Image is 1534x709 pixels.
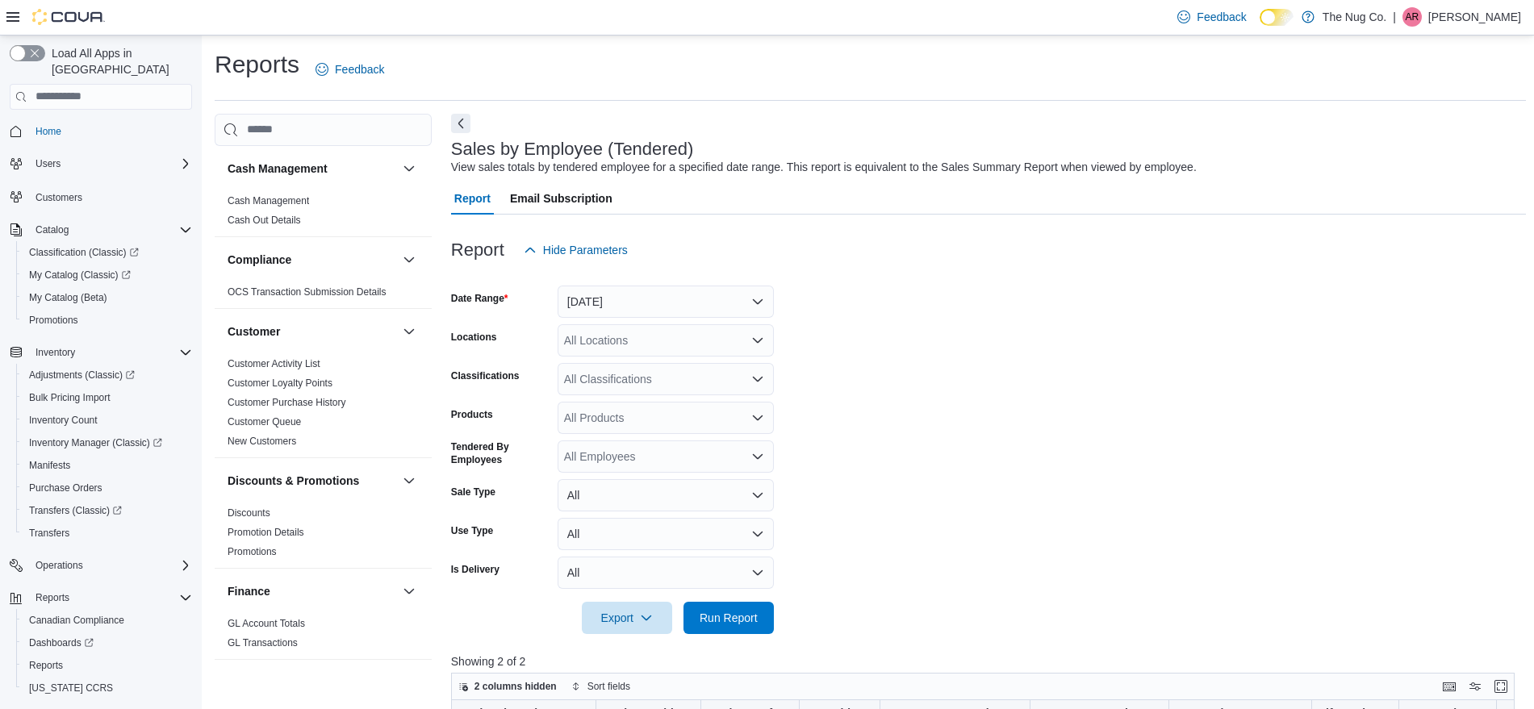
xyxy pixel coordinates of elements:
[683,602,774,634] button: Run Report
[23,611,192,630] span: Canadian Compliance
[23,656,69,675] a: Reports
[228,358,320,369] a: Customer Activity List
[29,343,192,362] span: Inventory
[29,459,70,472] span: Manifests
[16,654,199,677] button: Reports
[23,388,192,407] span: Bulk Pricing Import
[23,411,192,430] span: Inventory Count
[228,583,270,599] h3: Finance
[23,365,192,385] span: Adjustments (Classic)
[1406,7,1419,27] span: AR
[558,557,774,589] button: All
[16,264,199,286] a: My Catalog (Classic)
[215,354,432,457] div: Customer
[16,499,199,522] a: Transfers (Classic)
[399,471,419,490] button: Discounts & Promotions
[451,524,493,537] label: Use Type
[399,159,419,178] button: Cash Management
[591,602,663,634] span: Export
[29,154,67,173] button: Users
[23,501,192,520] span: Transfers (Classic)
[399,673,419,692] button: Inventory
[1491,677,1511,696] button: Enter fullscreen
[16,454,199,477] button: Manifests
[45,45,192,77] span: Load All Apps in [GEOGRAPHIC_DATA]
[29,682,113,694] span: [US_STATE] CCRS
[228,252,396,268] button: Compliance
[23,678,119,698] a: [US_STATE] CCRS
[23,365,141,385] a: Adjustments (Classic)
[36,125,61,138] span: Home
[558,518,774,550] button: All
[23,523,192,543] span: Transfers
[23,678,192,698] span: Washington CCRS
[451,292,508,305] label: Date Range
[29,636,94,649] span: Dashboards
[228,397,346,408] a: Customer Purchase History
[1393,7,1396,27] p: |
[16,386,199,409] button: Bulk Pricing Import
[228,357,320,370] span: Customer Activity List
[543,242,628,258] span: Hide Parameters
[32,9,105,25] img: Cova
[23,265,192,285] span: My Catalog (Classic)
[228,526,304,539] span: Promotion Details
[228,416,301,427] a: Customer Queue
[228,436,296,447] a: New Customers
[582,602,672,634] button: Export
[29,556,90,575] button: Operations
[228,507,270,519] span: Discounts
[399,250,419,269] button: Compliance
[29,246,139,259] span: Classification (Classic)
[29,414,98,427] span: Inventory Count
[23,311,192,330] span: Promotions
[215,503,432,568] div: Discounts & Promotions
[23,243,145,262] a: Classification (Classic)
[1260,9,1294,26] input: Dark Mode
[228,377,332,390] span: Customer Loyalty Points
[399,582,419,601] button: Finance
[452,677,563,696] button: 2 columns hidden
[23,611,131,630] a: Canadian Compliance
[228,435,296,448] span: New Customers
[228,161,328,177] h3: Cash Management
[29,154,192,173] span: Users
[23,478,109,498] a: Purchase Orders
[3,554,199,577] button: Operations
[565,677,637,696] button: Sort fields
[29,659,63,672] span: Reports
[29,269,131,282] span: My Catalog (Classic)
[228,214,301,227] span: Cash Out Details
[558,286,774,318] button: [DATE]
[451,140,694,159] h3: Sales by Employee (Tendered)
[3,119,199,143] button: Home
[517,234,634,266] button: Hide Parameters
[29,527,69,540] span: Transfers
[16,286,199,309] button: My Catalog (Beta)
[29,436,162,449] span: Inventory Manager (Classic)
[23,478,192,498] span: Purchase Orders
[228,617,305,630] span: GL Account Totals
[29,220,75,240] button: Catalog
[751,373,764,386] button: Open list of options
[228,323,280,340] h3: Customer
[23,501,128,520] a: Transfers (Classic)
[3,219,199,241] button: Catalog
[23,523,76,543] a: Transfers
[29,556,192,575] span: Operations
[451,159,1197,176] div: View sales totals by tendered employee for a specified date range. This report is equivalent to t...
[29,391,111,404] span: Bulk Pricing Import
[23,311,85,330] a: Promotions
[16,432,199,454] a: Inventory Manager (Classic)
[16,677,199,699] button: [US_STATE] CCRS
[228,674,396,690] button: Inventory
[36,223,69,236] span: Catalog
[228,473,359,489] h3: Discounts & Promotions
[309,53,391,85] a: Feedback
[474,680,557,693] span: 2 columns hidden
[228,583,396,599] button: Finance
[1428,7,1521,27] p: [PERSON_NAME]
[36,559,83,572] span: Operations
[29,504,122,517] span: Transfers (Classic)
[16,522,199,544] button: Transfers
